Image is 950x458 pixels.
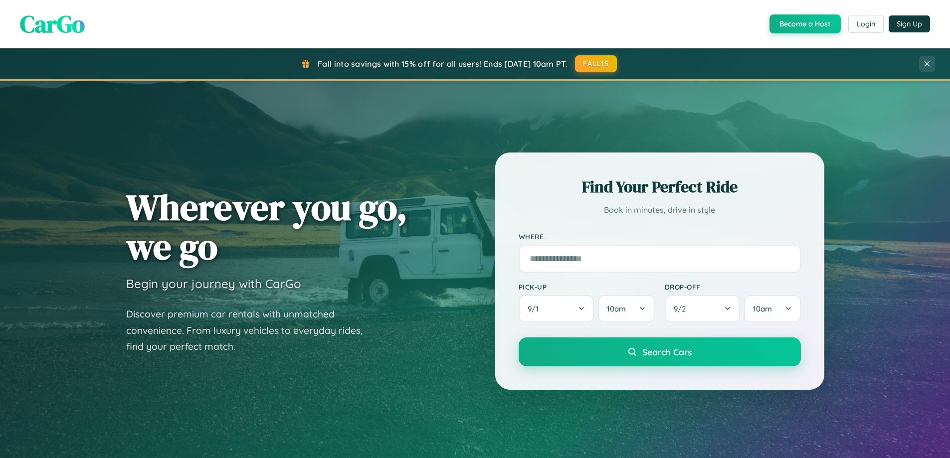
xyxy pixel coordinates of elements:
[848,15,884,33] button: Login
[665,283,801,291] label: Drop-off
[126,187,407,266] h1: Wherever you go, we go
[519,232,801,241] label: Where
[889,15,930,32] button: Sign Up
[20,7,85,40] span: CarGo
[753,304,772,313] span: 10am
[318,59,568,69] span: Fall into savings with 15% off for all users! Ends [DATE] 10am PT.
[519,337,801,366] button: Search Cars
[519,176,801,198] h2: Find Your Perfect Ride
[665,295,741,322] button: 9/2
[519,283,655,291] label: Pick-up
[575,55,617,72] button: FALL15
[126,306,376,355] p: Discover premium car rentals with unmatched convenience. From luxury vehicles to everyday rides, ...
[519,203,801,217] p: Book in minutes, drive in style
[744,295,800,322] button: 10am
[598,295,654,322] button: 10am
[642,346,692,357] span: Search Cars
[519,295,594,322] button: 9/1
[126,276,301,291] h3: Begin your journey with CarGo
[528,304,544,313] span: 9 / 1
[674,304,691,313] span: 9 / 2
[769,14,841,33] button: Become a Host
[607,304,626,313] span: 10am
